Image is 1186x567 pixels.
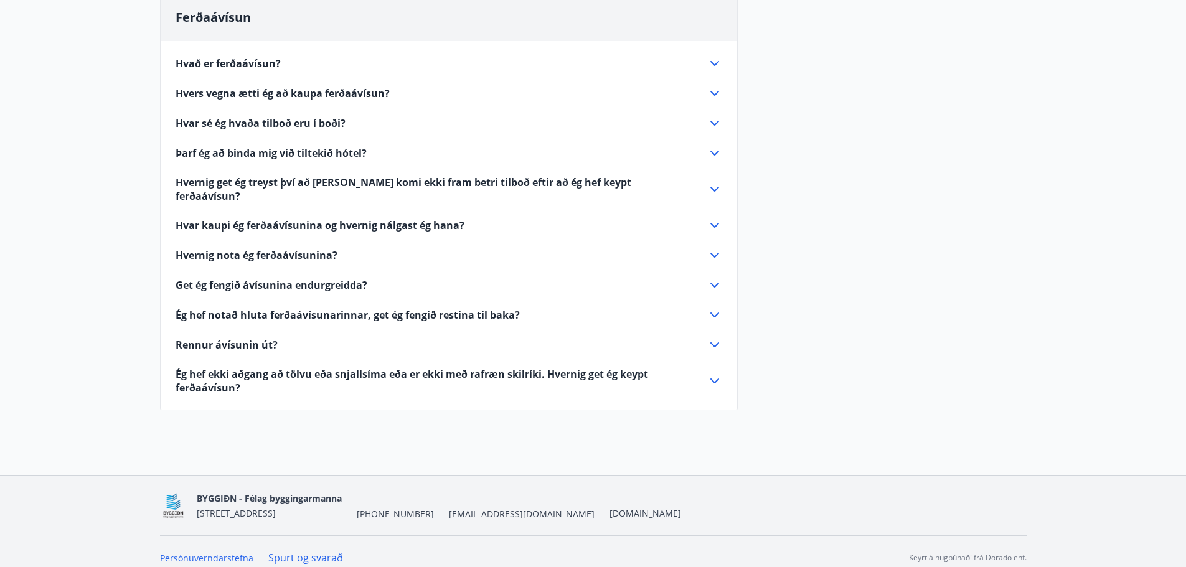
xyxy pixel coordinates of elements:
a: [DOMAIN_NAME] [609,507,681,519]
span: Hvar sé ég hvaða tilboð eru í boði? [176,116,346,130]
p: Keyrt á hugbúnaði frá Dorado ehf. [909,552,1027,563]
span: Ég hef ekki aðgang að tölvu eða snjallsíma eða er ekki með rafræn skilríki. Hvernig get ég keypt ... [176,367,692,395]
span: [EMAIL_ADDRESS][DOMAIN_NAME] [449,508,595,520]
div: Rennur ávísunin út? [176,337,722,352]
div: Get ég fengið ávísunina endurgreidda? [176,278,722,293]
span: Hvernig nota ég ferðaávísunina? [176,248,337,262]
span: [PHONE_NUMBER] [357,508,434,520]
span: Get ég fengið ávísunina endurgreidda? [176,278,367,292]
span: BYGGIÐN - Félag byggingarmanna [197,492,342,504]
a: Persónuverndarstefna [160,552,253,564]
span: [STREET_ADDRESS] [197,507,276,519]
div: Hvernig nota ég ferðaávísunina? [176,248,722,263]
img: BKlGVmlTW1Qrz68WFGMFQUcXHWdQd7yePWMkvn3i.png [160,492,187,519]
span: Hvers vegna ætti ég að kaupa ferðaávísun? [176,87,390,100]
div: Hvernig get ég treyst því að [PERSON_NAME] komi ekki fram betri tilboð eftir að ég hef keypt ferð... [176,176,722,203]
div: Þarf ég að binda mig við tiltekið hótel? [176,146,722,161]
a: Spurt og svarað [268,551,343,565]
span: Ferðaávísun [176,9,251,26]
span: Hvar kaupi ég ferðaávísunina og hvernig nálgast ég hana? [176,218,464,232]
span: Hvernig get ég treyst því að [PERSON_NAME] komi ekki fram betri tilboð eftir að ég hef keypt ferð... [176,176,692,203]
div: Ég hef ekki aðgang að tölvu eða snjallsíma eða er ekki með rafræn skilríki. Hvernig get ég keypt ... [176,367,722,395]
div: Hvar kaupi ég ferðaávísunina og hvernig nálgast ég hana? [176,218,722,233]
span: Þarf ég að binda mig við tiltekið hótel? [176,146,367,160]
div: Hvers vegna ætti ég að kaupa ferðaávísun? [176,86,722,101]
div: Hvað er ferðaávísun? [176,56,722,71]
div: Hvar sé ég hvaða tilboð eru í boði? [176,116,722,131]
span: Hvað er ferðaávísun? [176,57,281,70]
div: Ég hef notað hluta ferðaávísunarinnar, get ég fengið restina til baka? [176,307,722,322]
span: Rennur ávísunin út? [176,338,278,352]
span: Ég hef notað hluta ferðaávísunarinnar, get ég fengið restina til baka? [176,308,520,322]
